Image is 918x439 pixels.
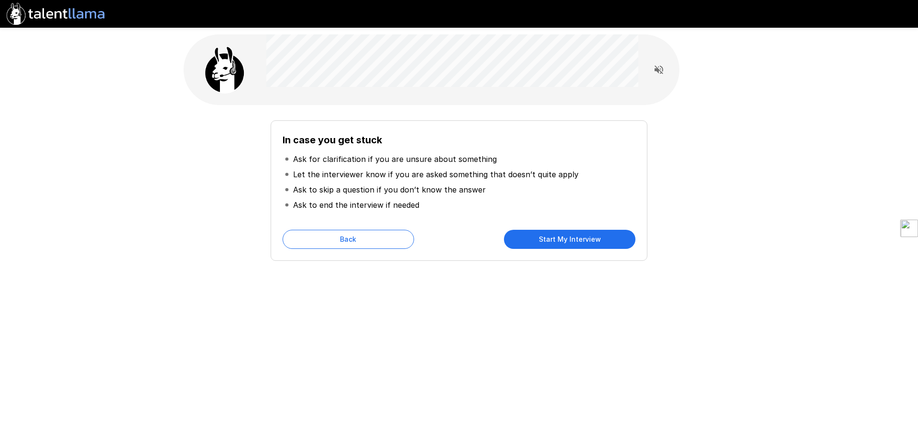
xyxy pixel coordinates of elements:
b: In case you get stuck [283,134,382,146]
button: Back [283,230,414,249]
p: Ask for clarification if you are unsure about something [293,153,497,165]
p: Ask to end the interview if needed [293,199,419,211]
img: toggle-logo.svg [901,220,918,237]
p: Let the interviewer know if you are asked something that doesn’t quite apply [293,169,579,180]
p: Ask to skip a question if you don’t know the answer [293,184,486,195]
button: Read questions aloud [649,60,668,79]
img: llama_clean.png [201,46,249,94]
button: Start My Interview [504,230,635,249]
